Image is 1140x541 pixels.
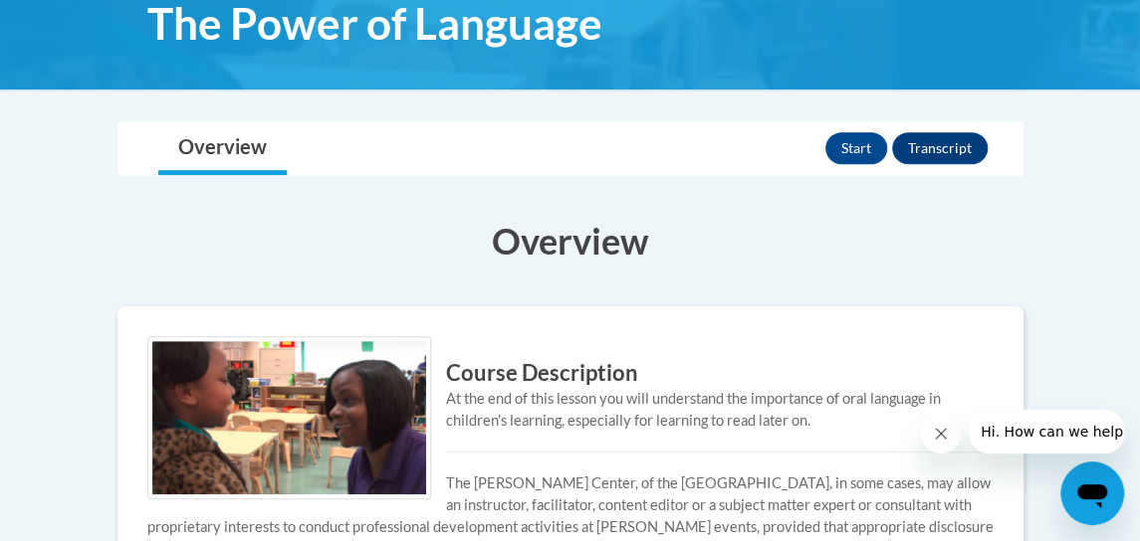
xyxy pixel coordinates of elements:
div: At the end of this lesson you will understand the importance of oral language in children's learn... [147,388,994,432]
iframe: Close message [921,414,961,453]
span: Hi. How can we help? [12,14,161,30]
img: Course logo image [147,336,431,500]
iframe: Button to launch messaging window [1060,461,1124,525]
button: Start [825,132,887,164]
button: Transcript [892,132,988,164]
iframe: Message from company [969,410,1124,453]
a: Overview [158,122,287,175]
h3: Overview [117,216,1024,266]
h3: Course Description [147,358,994,389]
